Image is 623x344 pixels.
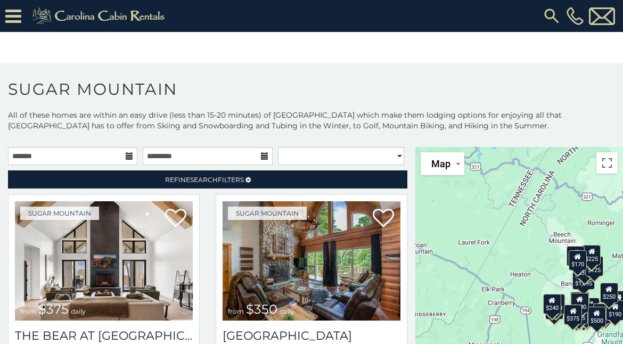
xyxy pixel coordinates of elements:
span: Map [431,158,450,169]
div: $350 [576,258,594,279]
img: Grouse Moor Lodge [223,201,400,321]
span: $350 [246,301,277,317]
span: $375 [38,301,69,317]
span: Refine Filters [165,176,244,184]
div: $200 [581,298,600,318]
a: Sugar Mountain [20,207,99,220]
span: from [20,307,36,315]
div: $225 [583,245,601,265]
div: $155 [568,305,586,325]
div: $350 [575,305,593,325]
a: Sugar Mountain [228,207,307,220]
div: $355 [545,299,563,319]
button: Change map style [421,152,464,175]
span: daily [280,307,294,315]
div: $170 [569,250,587,270]
div: $250 [600,282,618,302]
span: from [228,307,244,315]
div: $195 [593,304,611,324]
a: Add to favorites [165,208,186,230]
div: $240 [543,293,561,314]
span: Search [190,176,218,184]
div: $125 [585,256,603,276]
button: Toggle fullscreen view [596,152,618,174]
a: [PHONE_NUMBER] [564,7,586,25]
img: Khaki-logo.png [27,5,174,27]
h3: Grouse Moor Lodge [223,329,400,343]
a: Grouse Moor Lodge from $350 daily [223,201,400,321]
div: $240 [567,246,585,266]
div: $500 [588,307,606,327]
img: search-regular.svg [542,6,561,26]
div: $1,095 [572,269,595,290]
a: The Bear At [GEOGRAPHIC_DATA] [15,329,193,343]
a: Add to favorites [373,208,394,230]
a: [GEOGRAPHIC_DATA] [223,329,400,343]
div: $300 [571,292,589,313]
img: The Bear At Sugar Mountain [15,201,193,321]
h3: The Bear At Sugar Mountain [15,329,193,343]
a: RefineSearchFilters [8,170,407,189]
span: daily [71,307,86,315]
a: The Bear At Sugar Mountain from $375 daily [15,201,193,321]
div: $375 [564,304,582,324]
div: $190 [570,292,588,312]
